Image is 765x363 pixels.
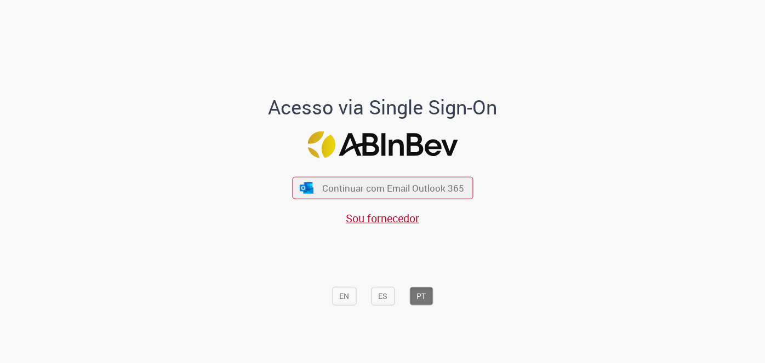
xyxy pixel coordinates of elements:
span: Continuar com Email Outlook 365 [322,182,464,194]
button: ES [371,287,395,306]
button: PT [409,287,433,306]
a: Sou fornecedor [346,211,419,226]
h1: Acesso via Single Sign-On [231,96,535,118]
button: EN [332,287,356,306]
button: ícone Azure/Microsoft 360 Continuar com Email Outlook 365 [292,177,473,199]
img: Logo ABInBev [307,131,458,158]
img: ícone Azure/Microsoft 360 [299,182,315,193]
